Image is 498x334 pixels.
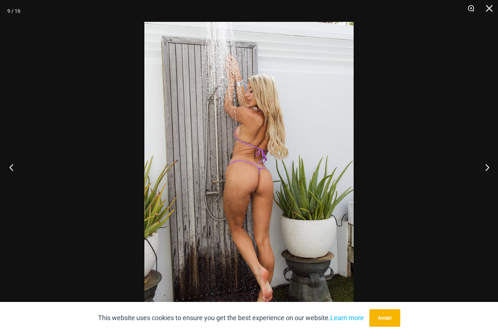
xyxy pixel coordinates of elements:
button: Next [471,149,498,185]
div: 9 / 16 [7,5,20,16]
button: Accept [369,309,400,327]
a: Learn more [330,314,364,322]
p: This website uses cookies to ensure you get the best experience on our website. [98,313,364,323]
